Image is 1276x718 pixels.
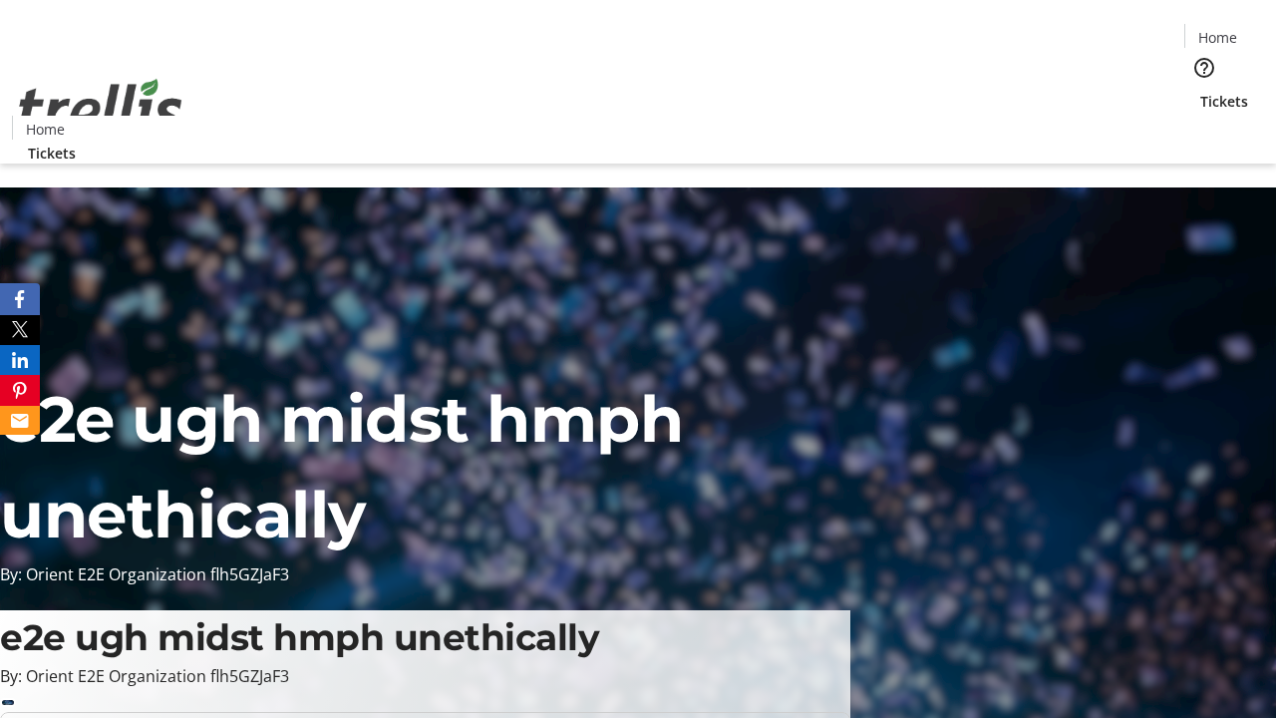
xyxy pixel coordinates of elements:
a: Home [1185,27,1249,48]
button: Help [1184,48,1224,88]
a: Tickets [12,143,92,164]
span: Tickets [28,143,76,164]
button: Cart [1184,112,1224,152]
img: Orient E2E Organization flh5GZJaF3's Logo [12,57,189,157]
a: Home [13,119,77,140]
span: Tickets [1200,91,1248,112]
span: Home [1198,27,1237,48]
span: Home [26,119,65,140]
a: Tickets [1184,91,1264,112]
